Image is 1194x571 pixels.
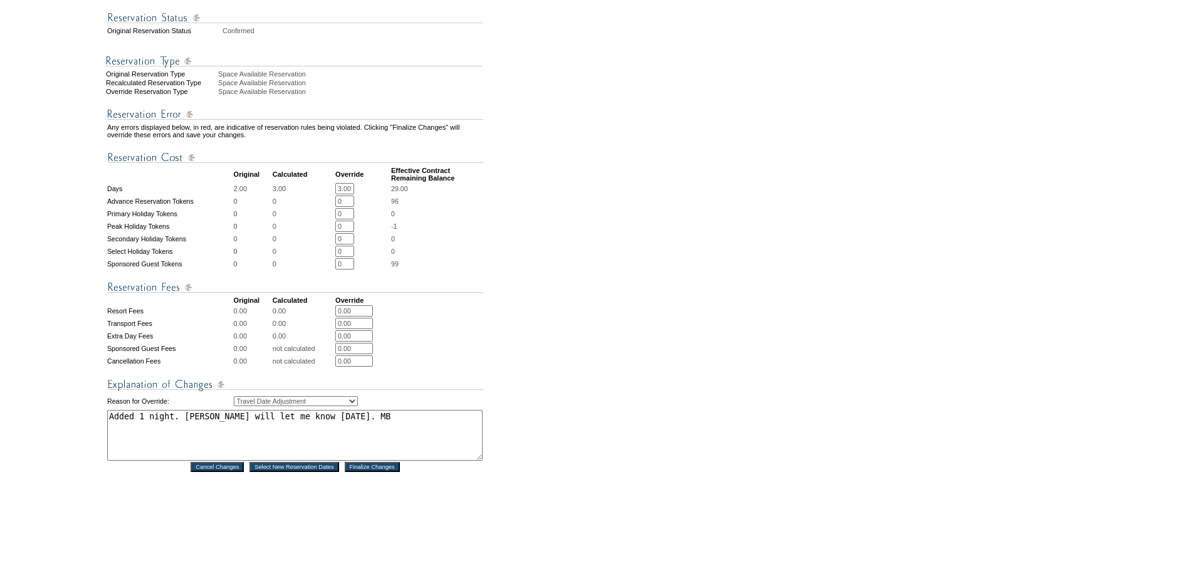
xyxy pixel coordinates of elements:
[223,27,483,34] td: Confirmed
[273,221,334,232] td: 0
[273,355,334,367] td: not calculated
[107,183,233,194] td: Days
[273,233,334,244] td: 0
[107,123,483,139] td: Any errors displayed below, in red, are indicative of reservation rules being violated. Clicking ...
[335,296,390,304] td: Override
[391,197,399,205] span: 96
[273,330,334,342] td: 0.00
[107,355,233,367] td: Cancellation Fees
[391,223,397,230] span: -1
[107,150,483,165] img: Reservation Cost
[273,246,334,257] td: 0
[234,296,271,304] td: Original
[107,394,233,409] td: Reason for Override:
[234,330,271,342] td: 0.00
[107,246,233,257] td: Select Holiday Tokens
[391,248,395,255] span: 0
[273,196,334,207] td: 0
[249,462,339,472] input: Select New Reservation Dates
[107,221,233,232] td: Peak Holiday Tokens
[273,305,334,317] td: 0.00
[391,260,399,268] span: 99
[234,196,271,207] td: 0
[107,10,483,26] img: Reservation Status
[234,233,271,244] td: 0
[391,185,408,192] span: 29.00
[234,208,271,219] td: 0
[273,343,334,354] td: not calculated
[335,167,390,182] td: Override
[106,88,217,95] div: Override Reservation Type
[107,343,233,354] td: Sponsored Guest Fees
[273,258,334,270] td: 0
[391,235,395,243] span: 0
[391,167,483,182] td: Effective Contract Remaining Balance
[234,318,271,329] td: 0.00
[234,221,271,232] td: 0
[107,196,233,207] td: Advance Reservation Tokens
[234,258,271,270] td: 0
[107,330,233,342] td: Extra Day Fees
[234,183,271,194] td: 2.00
[107,377,483,392] img: Explanation of Changes
[106,70,217,78] div: Original Reservation Type
[107,107,483,122] img: Reservation Errors
[107,318,233,329] td: Transport Fees
[107,208,233,219] td: Primary Holiday Tokens
[234,305,271,317] td: 0.00
[107,258,233,270] td: Sponsored Guest Tokens
[345,462,400,472] input: Finalize Changes
[273,167,334,182] td: Calculated
[191,462,244,472] input: Cancel Changes
[273,296,334,304] td: Calculated
[218,70,484,78] div: Space Available Reservation
[107,280,483,295] img: Reservation Fees
[234,167,271,182] td: Original
[234,246,271,257] td: 0
[391,210,395,217] span: 0
[273,208,334,219] td: 0
[218,88,484,95] div: Space Available Reservation
[234,355,271,367] td: 0.00
[234,343,271,354] td: 0.00
[106,53,482,69] img: Reservation Type
[218,79,484,86] div: Space Available Reservation
[107,27,221,34] td: Original Reservation Status
[106,79,217,86] div: Recalculated Reservation Type
[107,233,233,244] td: Secondary Holiday Tokens
[273,318,334,329] td: 0.00
[107,305,233,317] td: Resort Fees
[273,183,334,194] td: 3.00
